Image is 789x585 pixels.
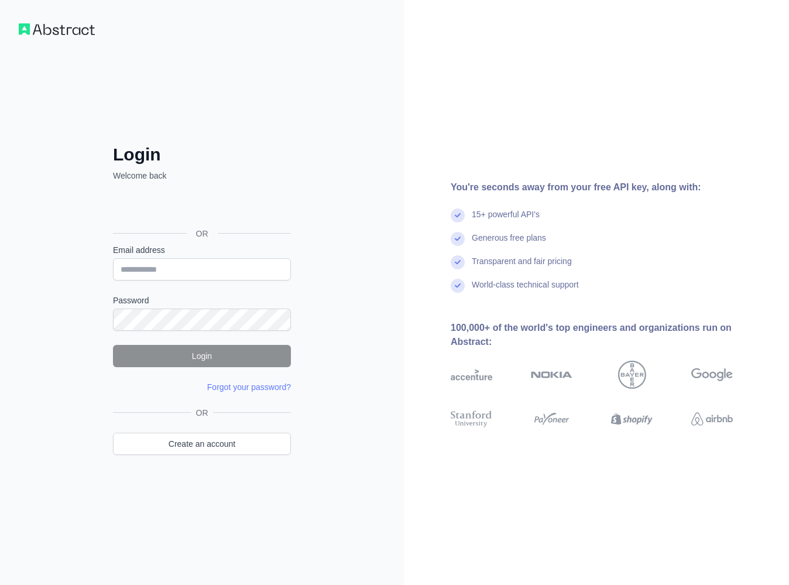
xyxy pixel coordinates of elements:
button: Login [113,345,291,367]
label: Password [113,295,291,306]
img: google [691,361,733,389]
img: stanford university [451,409,492,430]
div: You're seconds away from your free API key, along with: [451,180,770,194]
div: 15+ powerful API's [472,208,540,232]
div: Transparent and fair pricing [472,255,572,279]
span: OR [187,228,218,240]
img: payoneer [531,409,572,430]
img: bayer [618,361,646,389]
img: airbnb [691,409,733,430]
a: Forgot your password? [207,382,291,392]
label: Email address [113,244,291,256]
iframe: Przycisk Zaloguj się przez Google [107,194,294,220]
div: 100,000+ of the world's top engineers and organizations run on Abstract: [451,321,770,349]
div: World-class technical support [472,279,579,302]
img: check mark [451,208,465,223]
p: Welcome back [113,170,291,182]
img: check mark [451,255,465,269]
a: Create an account [113,433,291,455]
img: check mark [451,232,465,246]
img: accenture [451,361,492,389]
img: Workflow [19,23,95,35]
img: shopify [611,409,653,430]
div: Generous free plans [472,232,546,255]
img: check mark [451,279,465,293]
img: nokia [531,361,572,389]
span: OR [191,407,213,419]
h2: Login [113,144,291,165]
